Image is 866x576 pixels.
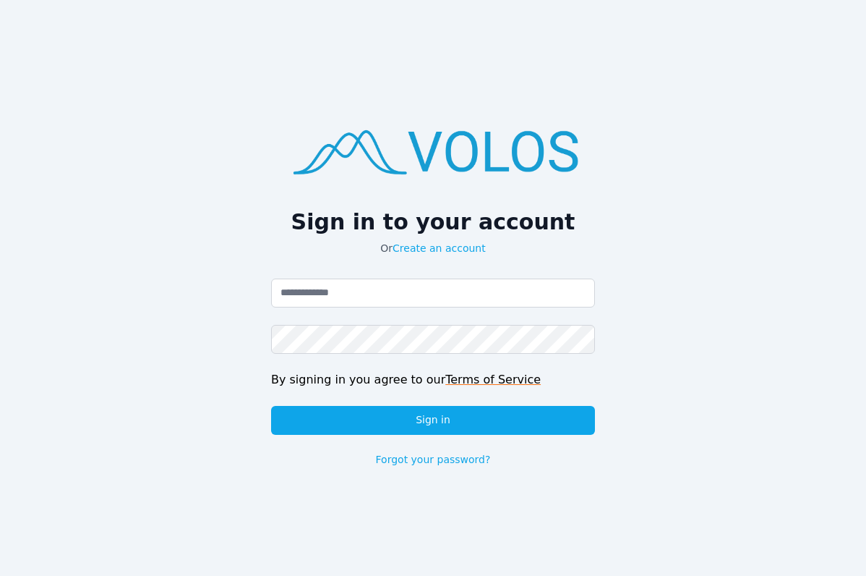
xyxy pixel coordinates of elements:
[445,373,541,386] a: Terms of Service
[271,109,595,191] img: logo.png
[271,406,595,435] button: Sign in
[376,452,491,467] a: Forgot your password?
[271,209,595,235] h2: Sign in to your account
[271,371,595,389] div: By signing in you agree to our
[393,242,486,254] a: Create an account
[271,241,595,255] p: Or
